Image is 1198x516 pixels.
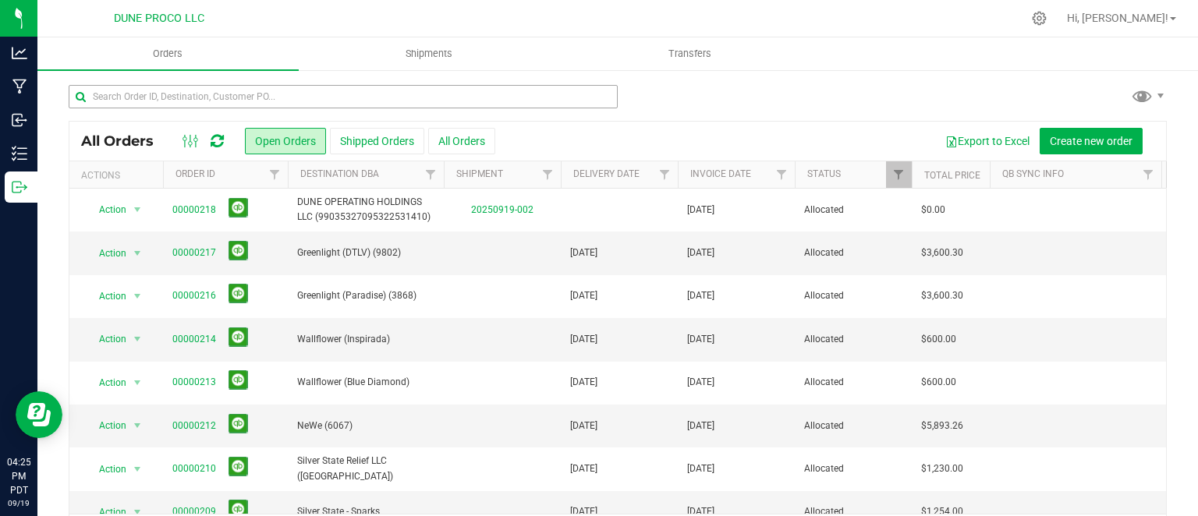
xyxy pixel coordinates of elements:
[297,454,434,483] span: Silver State Relief LLC ([GEOGRAPHIC_DATA])
[172,375,216,390] a: 00000213
[128,415,147,436] span: select
[128,285,147,307] span: select
[804,246,902,260] span: Allocated
[85,285,127,307] span: Action
[297,332,434,347] span: Wallflower (Inspirada)
[172,203,216,217] a: 00000218
[652,161,678,188] a: Filter
[935,128,1040,154] button: Export to Excel
[81,133,169,150] span: All Orders
[7,455,30,497] p: 04:25 PM PDT
[687,246,714,260] span: [DATE]
[804,332,902,347] span: Allocated
[921,332,956,347] span: $600.00
[172,332,216,347] a: 00000214
[1040,128,1143,154] button: Create new order
[687,375,714,390] span: [DATE]
[297,288,434,303] span: Greenlight (Paradise) (3868)
[85,415,127,436] span: Action
[385,47,473,61] span: Shipments
[128,458,147,480] span: select
[570,419,597,433] span: [DATE]
[69,85,618,108] input: Search Order ID, Destination, Customer PO...
[804,288,902,303] span: Allocated
[921,461,963,476] span: $1,230.00
[85,458,127,480] span: Action
[297,419,434,433] span: NeWe (6067)
[12,179,27,195] inline-svg: Outbound
[300,168,379,179] a: Destination DBA
[535,161,561,188] a: Filter
[921,419,963,433] span: $5,893.26
[245,128,326,154] button: Open Orders
[687,419,714,433] span: [DATE]
[1030,11,1049,26] div: Manage settings
[924,170,980,181] a: Total Price
[12,45,27,61] inline-svg: Analytics
[7,497,30,509] p: 09/19
[570,375,597,390] span: [DATE]
[921,375,956,390] span: $600.00
[471,204,533,215] a: 20250919-002
[297,246,434,260] span: Greenlight (DTLV) (9802)
[172,461,216,476] a: 00000210
[12,112,27,128] inline-svg: Inbound
[804,203,902,217] span: Allocated
[804,419,902,433] span: Allocated
[297,375,434,390] span: Wallflower (Blue Diamond)
[647,47,732,61] span: Transfers
[687,288,714,303] span: [DATE]
[570,332,597,347] span: [DATE]
[418,161,444,188] a: Filter
[687,461,714,476] span: [DATE]
[456,168,503,179] a: Shipment
[114,12,204,25] span: DUNE PROCO LLC
[172,419,216,433] a: 00000212
[687,332,714,347] span: [DATE]
[570,246,597,260] span: [DATE]
[128,242,147,264] span: select
[1067,12,1168,24] span: Hi, [PERSON_NAME]!
[175,168,215,179] a: Order ID
[172,246,216,260] a: 00000217
[1050,135,1132,147] span: Create new order
[886,161,912,188] a: Filter
[81,170,157,181] div: Actions
[560,37,821,70] a: Transfers
[690,168,751,179] a: Invoice Date
[330,128,424,154] button: Shipped Orders
[85,242,127,264] span: Action
[85,372,127,394] span: Action
[85,199,127,221] span: Action
[16,391,62,438] iframe: Resource center
[297,195,434,224] span: DUNE OPERATING HOLDINGS LLC (99035327095322531410)
[172,288,216,303] a: 00000216
[128,199,147,221] span: select
[299,37,560,70] a: Shipments
[1002,168,1064,179] a: QB Sync Info
[921,246,963,260] span: $3,600.30
[128,372,147,394] span: select
[570,461,597,476] span: [DATE]
[921,288,963,303] span: $3,600.30
[132,47,204,61] span: Orders
[37,37,299,70] a: Orders
[1136,161,1161,188] a: Filter
[573,168,640,179] a: Delivery Date
[687,203,714,217] span: [DATE]
[128,328,147,350] span: select
[769,161,795,188] a: Filter
[12,79,27,94] inline-svg: Manufacturing
[12,146,27,161] inline-svg: Inventory
[85,328,127,350] span: Action
[428,128,495,154] button: All Orders
[804,461,902,476] span: Allocated
[804,375,902,390] span: Allocated
[570,288,597,303] span: [DATE]
[921,203,945,217] span: $0.00
[807,168,841,179] a: Status
[262,161,288,188] a: Filter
